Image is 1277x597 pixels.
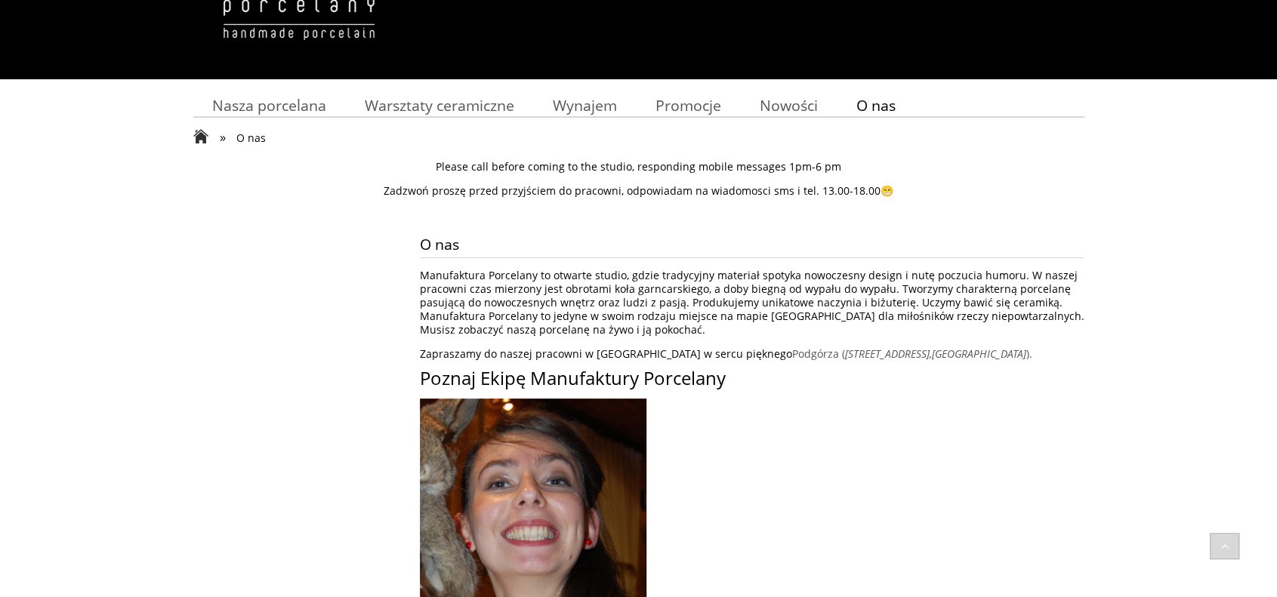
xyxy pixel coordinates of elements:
[420,365,726,390] span: Poznaj Ekipę Manufaktury Porcelany
[655,95,721,115] span: Promocje
[345,91,533,120] a: Warsztaty ceramiczne
[212,95,326,115] span: Nasza porcelana
[740,91,837,120] a: Nowości
[856,95,896,115] span: O nas
[636,91,740,120] a: Promocje
[533,91,636,120] a: Wynajem
[193,160,1084,174] p: Please call before coming to the studio, responding mobile messages 1pm-6 pm
[193,91,346,120] a: Nasza porcelana
[420,347,1084,361] p: Zapraszamy do naszej pracowni w [GEOGRAPHIC_DATA] w sercu pięknego
[365,95,514,115] span: Warsztaty ceramiczne
[220,128,226,146] span: »
[760,95,818,115] span: Nowości
[420,269,1084,337] p: Manufaktura Porcelany to otwarte studio, gdzie tradycyjny materiał spotyka nowoczesny design i nu...
[420,231,1084,257] span: O nas
[193,184,1084,198] p: Zadzwoń proszę przed przyjściem do pracowni, odpowiadam na wiadomosci sms i tel. 13.00-18.00😁
[932,346,1026,361] em: [GEOGRAPHIC_DATA]
[236,131,266,145] span: O nas
[792,346,1032,361] a: Podgórza ([STREET_ADDRESS],[GEOGRAPHIC_DATA]).
[837,91,915,120] a: O nas
[845,346,932,361] em: [STREET_ADDRESS],
[553,95,617,115] span: Wynajem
